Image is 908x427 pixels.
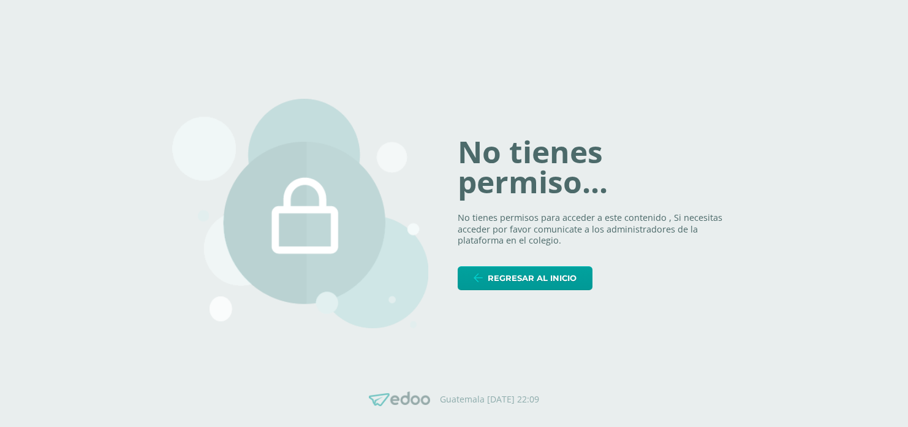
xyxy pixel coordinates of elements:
img: 403.png [172,99,428,328]
p: No tienes permisos para acceder a este contenido , Si necesitas acceder por favor comunicate a lo... [458,212,736,247]
p: Guatemala [DATE] 22:09 [440,394,539,405]
img: Edoo [369,391,430,407]
h1: No tienes permiso... [458,137,736,198]
a: Regresar al inicio [458,266,592,290]
span: Regresar al inicio [488,267,577,290]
